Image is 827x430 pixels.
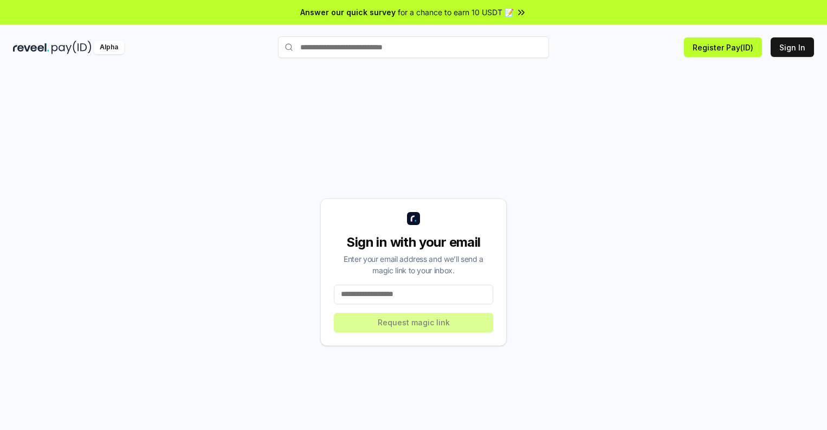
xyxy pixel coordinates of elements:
div: Enter your email address and we’ll send a magic link to your inbox. [334,253,493,276]
button: Sign In [771,37,814,57]
img: reveel_dark [13,41,49,54]
img: logo_small [407,212,420,225]
div: Sign in with your email [334,234,493,251]
img: pay_id [51,41,92,54]
div: Alpha [94,41,124,54]
button: Register Pay(ID) [684,37,762,57]
span: Answer our quick survey [300,7,396,18]
span: for a chance to earn 10 USDT 📝 [398,7,514,18]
